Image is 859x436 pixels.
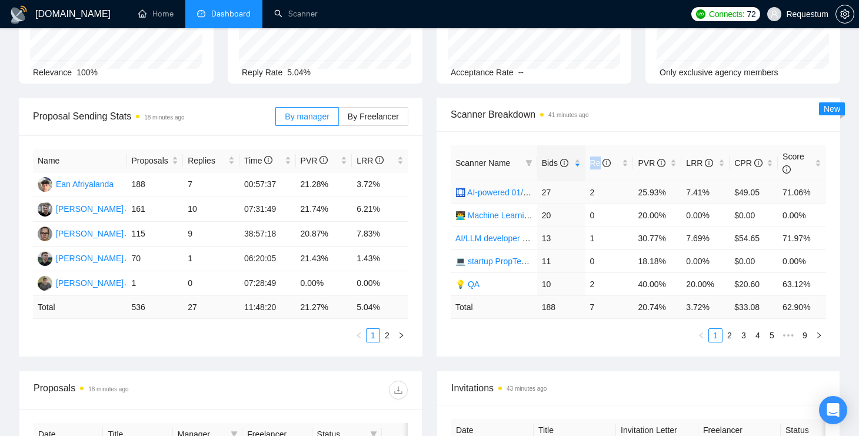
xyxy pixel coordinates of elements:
[778,295,826,318] td: 62.90 %
[537,295,585,318] td: 188
[38,251,52,266] img: AS
[301,156,328,165] span: PVR
[38,204,124,213] a: VL[PERSON_NAME]
[537,204,585,227] td: 20
[783,165,791,174] span: info-circle
[38,253,124,262] a: AS[PERSON_NAME]
[778,272,826,295] td: 63.12%
[296,197,352,222] td: 21.74%
[798,328,812,342] li: 9
[819,396,847,424] div: Open Intercom Messenger
[138,9,174,19] a: homeHome
[366,328,380,342] li: 1
[730,181,778,204] td: $49.05
[590,158,611,168] span: Re
[127,296,184,319] td: 536
[375,156,384,164] span: info-circle
[352,328,366,342] li: Previous Page
[660,68,778,77] span: Only exclusive agency members
[681,204,730,227] td: 0.00%
[812,328,826,342] button: right
[38,179,114,188] a: EAEan Afriyalanda
[380,328,394,342] li: 2
[537,181,585,204] td: 27
[242,68,282,77] span: Reply Rate
[239,296,296,319] td: 11:48:20
[602,159,611,167] span: info-circle
[709,8,744,21] span: Connects:
[737,329,750,342] a: 3
[38,177,52,192] img: EA
[633,249,681,272] td: 18.18%
[183,222,239,247] td: 9
[537,249,585,272] td: 11
[507,385,547,392] time: 43 minutes ago
[127,247,184,271] td: 70
[451,107,826,122] span: Scanner Breakdown
[38,202,52,217] img: VL
[127,149,184,172] th: Proposals
[381,329,394,342] a: 2
[398,332,405,339] span: right
[770,10,778,18] span: user
[33,68,72,77] span: Relevance
[183,149,239,172] th: Replies
[723,329,736,342] a: 2
[737,328,751,342] li: 3
[585,249,634,272] td: 0
[183,172,239,197] td: 7
[56,252,124,265] div: [PERSON_NAME]
[723,328,737,342] li: 2
[523,154,535,172] span: filter
[296,271,352,296] td: 0.00%
[394,328,408,342] li: Next Page
[518,68,524,77] span: --
[525,159,532,167] span: filter
[239,197,296,222] td: 07:31:49
[537,227,585,249] td: 13
[585,204,634,227] td: 0
[681,295,730,318] td: 3.72 %
[681,181,730,204] td: 7.41%
[451,381,825,395] span: Invitations
[389,381,408,400] button: download
[694,328,708,342] li: Previous Page
[455,234,593,243] a: AI/LLM developer 01/10 changed end
[455,158,510,168] span: Scanner Name
[585,295,634,318] td: 7
[455,188,590,197] a: 🛄 AI-powered 01/10(t) changed end
[183,296,239,319] td: 27
[451,295,537,318] td: Total
[127,222,184,247] td: 115
[681,227,730,249] td: 7.69%
[132,154,170,167] span: Proposals
[188,154,226,167] span: Replies
[319,156,328,164] span: info-circle
[296,222,352,247] td: 20.87%
[287,68,311,77] span: 5.04%
[686,158,713,168] span: LRR
[211,9,251,19] span: Dashboard
[751,329,764,342] a: 4
[38,276,52,291] img: AK
[56,227,124,240] div: [PERSON_NAME]
[835,5,854,24] button: setting
[585,227,634,249] td: 1
[779,328,798,342] span: •••
[455,279,480,289] a: 💡 QA
[751,328,765,342] li: 4
[183,247,239,271] td: 1
[657,159,665,167] span: info-circle
[348,112,399,121] span: By Freelancer
[455,257,605,266] a: 💻 startup PropTech+CRM+Construction
[824,104,840,114] span: New
[778,249,826,272] td: 0.00%
[548,112,588,118] time: 41 minutes ago
[730,227,778,249] td: $54.65
[352,172,408,197] td: 3.72%
[633,272,681,295] td: 40.00%
[56,202,124,215] div: [PERSON_NAME]
[638,158,665,168] span: PVR
[560,159,568,167] span: info-circle
[754,159,763,167] span: info-circle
